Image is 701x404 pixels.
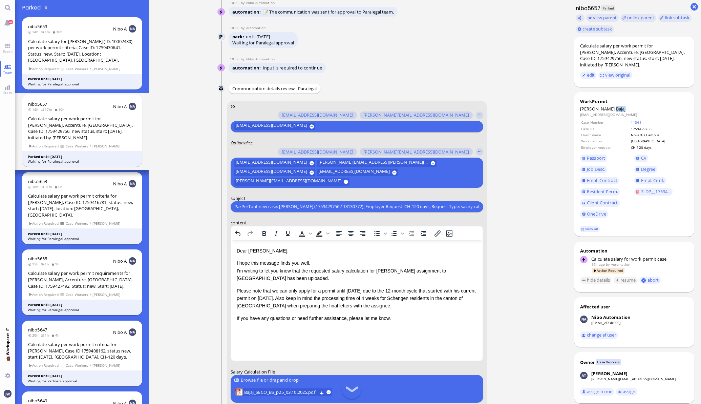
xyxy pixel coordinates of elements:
[41,333,51,338] span: 1h
[282,228,293,238] button: Underline
[28,23,47,29] span: nibo5659
[113,181,127,187] span: Nibo A
[92,363,121,368] span: [PERSON_NAME]
[580,155,607,162] a: Passport
[388,228,405,238] div: Numbered list
[591,256,688,262] div: Calculate salary for work permit case
[581,145,630,150] td: Employer request
[587,155,605,161] span: Passport
[359,112,472,119] button: [PERSON_NAME][EMAIL_ADDRESS][DOMAIN_NAME]
[28,236,136,241] div: Waiting for Paralegal approval
[631,145,687,150] td: CH-120 days
[28,66,59,72] span: Action Required
[580,248,688,254] div: Automation
[28,159,136,164] div: Waiting for Paralegal approval
[658,14,692,22] task-group-action-menu: link subtask
[357,228,368,238] button: Align right
[580,166,607,173] a: Job Desc.
[282,149,353,155] span: [EMAIL_ADDRESS][DOMAIN_NAME]
[28,77,136,82] div: Parked until [DATE]
[665,15,690,21] span: link subtask
[587,200,618,206] span: Client Contract
[231,103,235,109] span: to
[235,178,341,186] span: [PERSON_NAME][EMAIL_ADDRESS][DOMAIN_NAME]
[631,138,687,144] td: [GEOGRAPHIC_DATA]
[235,159,307,167] span: [EMAIL_ADDRESS][DOMAIN_NAME]
[235,388,332,396] lob-view: Bajaj_SECO_BS_p25_03.10.2025.pdf
[28,373,136,379] div: Parked until [DATE]
[218,8,225,16] img: Nibo Automation
[631,126,687,132] td: 1759429756
[5,355,10,370] span: 💼 Workspace: IT
[576,25,614,33] button: create subtask
[129,328,136,336] img: NA
[113,26,127,32] span: Nibo A
[51,333,62,338] span: 4h
[443,228,455,238] button: Insert/edit image
[592,268,625,274] span: Action Required
[2,90,14,95] span: Stats
[580,359,595,365] div: Owner
[234,169,315,176] button: [EMAIL_ADDRESS][DOMAIN_NAME]
[580,316,588,323] img: Nibo Automation
[52,29,65,34] span: 10h
[241,57,246,61] span: by
[28,327,47,333] a: nibo5647
[232,40,294,46] div: Waiting for Paralegal approval
[371,228,388,238] div: Bullet list
[1,70,14,75] span: Team
[113,329,127,335] span: Nibo A
[587,177,617,183] span: Empl. Contract
[28,302,136,307] div: Parked until [DATE]
[129,180,136,187] img: NA
[405,228,417,238] button: Decrease indent
[28,398,47,404] span: nibo5649
[92,221,121,226] span: [PERSON_NAME]
[317,159,437,167] button: [PERSON_NAME][EMAIL_ADDRESS][PERSON_NAME][DOMAIN_NAME]
[580,188,620,196] a: Resident Perm.
[28,154,136,159] div: Parked until [DATE]
[28,231,136,237] div: Parked until [DATE]
[580,106,615,112] span: [PERSON_NAME]
[28,101,47,107] a: nibo5657
[616,388,637,396] button: assign
[574,4,601,12] h1: nibo5657
[246,34,255,40] span: until
[631,120,641,125] a: 11341
[606,262,610,267] span: by
[318,169,390,176] span: [EMAIL_ADDRESS][DOMAIN_NAME]
[576,14,585,22] button: Copy ticket nibo5657 link to clipboard
[65,363,88,368] span: Case Workers
[244,388,317,396] span: Bajaj_SECO_BS_p25_03.10.2025.pdf
[41,107,54,112] span: 17m
[641,177,664,183] span: Empl. Conf.
[234,123,315,130] button: [EMAIL_ADDRESS][DOMAIN_NAME]
[641,155,646,161] span: CV
[359,148,472,156] button: [PERSON_NAME][EMAIL_ADDRESS][DOMAIN_NAME]
[278,112,357,119] button: [EMAIL_ADDRESS][DOMAIN_NAME]
[591,314,631,320] div: Nibo Automation
[28,193,136,218] div: Calculate salary per work permit criteria for [PERSON_NAME], Case ID: 1759416781, status: new, st...
[345,228,356,238] button: Align center
[232,65,263,71] span: automation
[587,166,605,172] span: Job Desc.
[591,370,627,377] div: [PERSON_NAME]
[92,292,121,298] span: [PERSON_NAME]
[634,188,673,196] a: 7. DP__17594...
[363,149,469,155] span: [PERSON_NAME][EMAIL_ADDRESS][DOMAIN_NAME]
[634,177,666,184] a: Empl. Conf.
[263,65,322,71] span: Input is required to continue
[580,43,688,68] div: Calculate salary per work permit for [PERSON_NAME], Accenture, [GEOGRAPHIC_DATA]. Case ID: 175942...
[22,4,43,12] span: Parked
[28,292,59,298] span: Action Required
[241,0,246,5] span: by
[4,390,11,397] img: You
[28,333,41,338] span: 20h
[256,34,270,40] span: [DATE]
[218,33,225,41] img: Automation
